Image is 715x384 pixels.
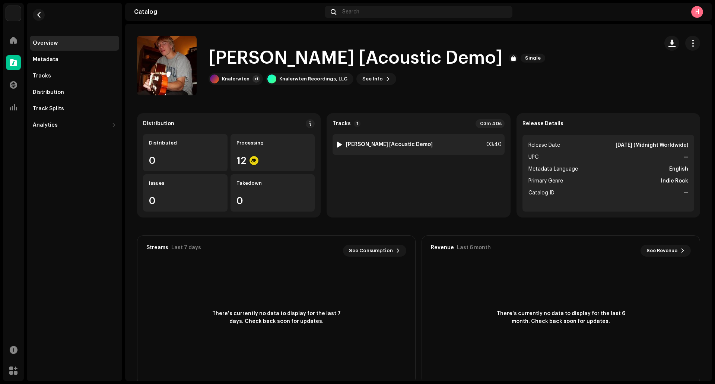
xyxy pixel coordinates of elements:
span: See Consumption [349,243,393,258]
div: Takedown [236,180,309,186]
span: There's currently no data to display for the last 7 days. Check back soon for updates. [209,310,343,326]
span: Primary Genre [528,177,563,185]
button: See Consumption [343,245,406,257]
span: See Info [362,72,383,86]
div: 03:40 [485,140,502,149]
div: Last 6 month [457,245,491,251]
strong: Indie Rock [661,177,688,185]
span: There's currently no data to display for the last 6 month. Check back soon for updates. [494,310,628,326]
re-m-nav-item: Tracks [30,69,119,83]
strong: — [683,153,688,162]
strong: — [683,188,688,197]
re-m-nav-item: Overview [30,36,119,51]
div: Distribution [33,89,64,95]
div: Issues [149,180,222,186]
div: Catalog [134,9,322,15]
div: 03m 40s [476,119,505,128]
div: Analytics [33,122,58,128]
strong: [DATE] (Midnight Worldwide) [616,141,688,150]
div: Knalerwten [222,76,250,82]
div: Tracks [33,73,51,79]
strong: English [669,165,688,174]
div: Distribution [143,121,174,127]
span: Search [342,9,359,15]
re-m-nav-item: Track Splits [30,101,119,116]
img: 4d5a508c-c80f-4d99-b7fb-82554657661d [6,6,21,21]
button: See Info [356,73,396,85]
div: Metadata [33,57,58,63]
div: Revenue [431,245,454,251]
strong: Tracks [333,121,351,127]
div: Streams [146,245,168,251]
re-m-nav-dropdown: Analytics [30,118,119,133]
re-m-nav-item: Distribution [30,85,119,100]
span: Catalog ID [528,188,554,197]
span: Single [521,54,545,63]
p-badge: 1 [354,120,360,127]
div: Track Splits [33,106,64,112]
div: Knalerwten Recordings, LLC [279,76,347,82]
strong: [PERSON_NAME] [Acoustic Demo] [346,142,433,147]
span: UPC [528,153,538,162]
div: Last 7 days [171,245,201,251]
div: +1 [252,75,260,83]
h1: [PERSON_NAME] [Acoustic Demo] [209,46,503,70]
span: Release Date [528,141,560,150]
div: Distributed [149,140,222,146]
button: See Revenue [641,245,691,257]
div: H [691,6,703,18]
strong: Release Details [522,121,563,127]
span: Metadata Language [528,165,578,174]
span: See Revenue [646,243,677,258]
div: Overview [33,40,58,46]
re-m-nav-item: Metadata [30,52,119,67]
div: Processing [236,140,309,146]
